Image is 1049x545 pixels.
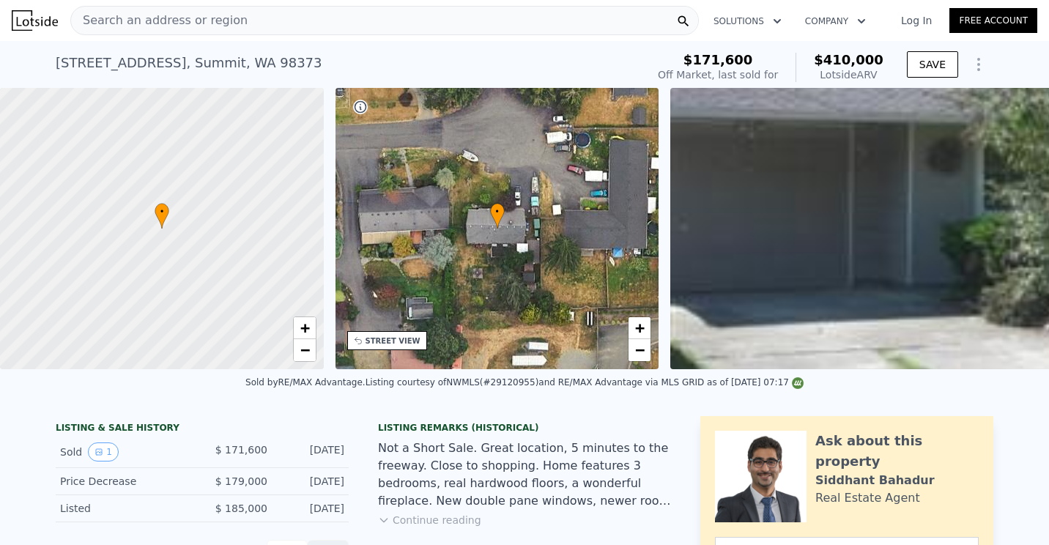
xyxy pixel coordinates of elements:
[366,335,420,346] div: STREET VIEW
[56,53,322,73] div: [STREET_ADDRESS] , Summit , WA 98373
[629,339,650,361] a: Zoom out
[279,501,344,516] div: [DATE]
[490,203,505,229] div: •
[155,203,169,229] div: •
[12,10,58,31] img: Lotside
[56,422,349,437] div: LISTING & SALE HISTORY
[215,475,267,487] span: $ 179,000
[155,205,169,218] span: •
[815,489,920,507] div: Real Estate Agent
[279,474,344,489] div: [DATE]
[629,317,650,339] a: Zoom in
[378,513,481,527] button: Continue reading
[88,442,119,461] button: View historical data
[815,431,979,472] div: Ask about this property
[815,472,935,489] div: Siddhant Bahadur
[215,503,267,514] span: $ 185,000
[60,501,190,516] div: Listed
[658,67,778,82] div: Off Market, last sold for
[245,377,366,388] div: Sold by RE/MAX Advantage .
[378,422,671,434] div: Listing Remarks (Historical)
[814,67,883,82] div: Lotside ARV
[683,52,753,67] span: $171,600
[635,341,645,359] span: −
[300,319,309,337] span: +
[294,317,316,339] a: Zoom in
[702,8,793,34] button: Solutions
[294,339,316,361] a: Zoom out
[635,319,645,337] span: +
[60,442,190,461] div: Sold
[378,440,671,510] div: Not a Short Sale. Great location, 5 minutes to the freeway. Close to shopping. Home features 3 be...
[215,444,267,456] span: $ 171,600
[964,50,993,79] button: Show Options
[490,205,505,218] span: •
[814,52,883,67] span: $410,000
[949,8,1037,33] a: Free Account
[793,8,878,34] button: Company
[279,442,344,461] div: [DATE]
[907,51,958,78] button: SAVE
[60,474,190,489] div: Price Decrease
[366,377,804,388] div: Listing courtesy of NWMLS (#29120955) and RE/MAX Advantage via MLS GRID as of [DATE] 07:17
[71,12,248,29] span: Search an address or region
[300,341,309,359] span: −
[883,13,949,28] a: Log In
[792,377,804,389] img: NWMLS Logo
